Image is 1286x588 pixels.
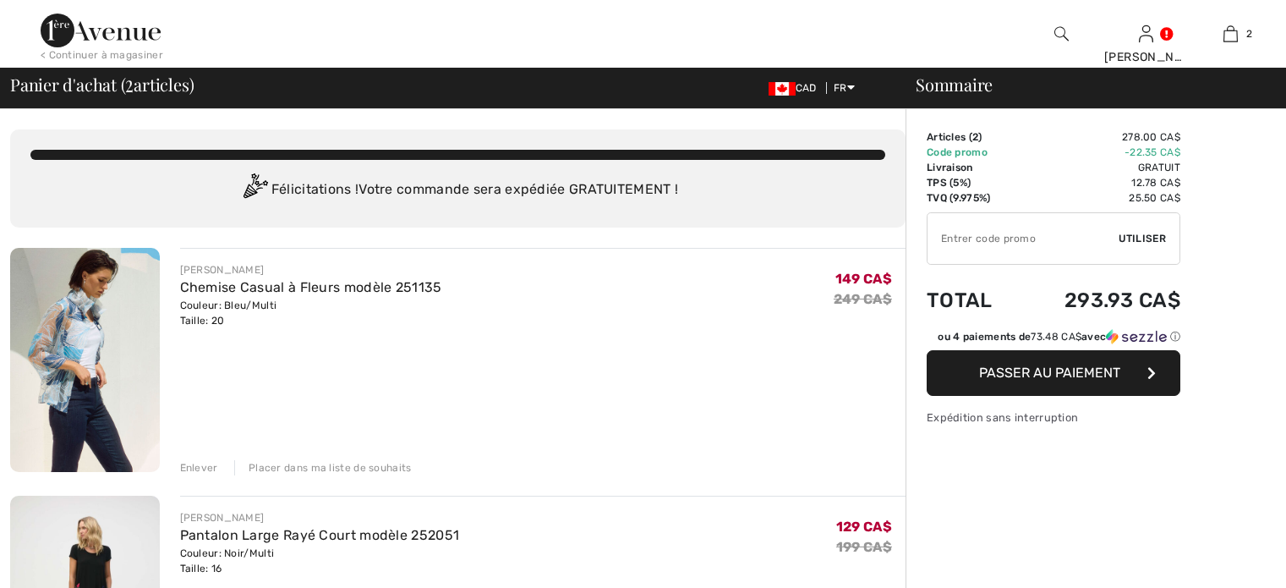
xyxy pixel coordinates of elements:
span: CAD [769,82,824,94]
span: 129 CA$ [836,519,892,535]
td: Articles ( ) [927,129,1018,145]
span: 73.48 CA$ [1031,331,1081,343]
td: 293.93 CA$ [1018,272,1180,329]
div: Sommaire [895,76,1276,93]
div: [PERSON_NAME] [1104,48,1187,66]
span: Passer au paiement [979,365,1120,381]
td: Code promo [927,145,1018,160]
span: 2 [125,72,134,94]
span: Utiliser [1119,231,1166,246]
img: 1ère Avenue [41,14,161,47]
img: Chemise Casual à Fleurs modèle 251135 [10,248,160,472]
span: 149 CA$ [835,271,892,287]
div: ou 4 paiements de avec [938,329,1180,344]
img: Sezzle [1106,329,1167,344]
div: Enlever [180,460,218,475]
div: [PERSON_NAME] [180,510,460,525]
div: [PERSON_NAME] [180,262,442,278]
div: < Continuer à magasiner [41,47,163,63]
div: Expédition sans interruption [927,409,1180,426]
input: Code promo [928,213,1119,264]
a: Chemise Casual à Fleurs modèle 251135 [180,279,442,295]
td: 12.78 CA$ [1018,175,1180,190]
button: Passer au paiement [927,350,1180,396]
a: Se connecter [1139,25,1153,41]
div: ou 4 paiements de73.48 CA$avecSezzle Cliquez pour en savoir plus sur Sezzle [927,329,1180,350]
td: 25.50 CA$ [1018,190,1180,206]
div: Félicitations ! Votre commande sera expédiée GRATUITEMENT ! [30,173,885,207]
span: FR [834,82,855,94]
img: Mes infos [1139,24,1153,44]
s: 249 CA$ [834,291,892,307]
td: Gratuit [1018,160,1180,175]
td: TPS (5%) [927,175,1018,190]
div: Couleur: Bleu/Multi Taille: 20 [180,298,442,328]
img: Congratulation2.svg [238,173,271,207]
td: Livraison [927,160,1018,175]
td: TVQ (9.975%) [927,190,1018,206]
a: Pantalon Large Rayé Court modèle 252051 [180,527,460,543]
img: recherche [1054,24,1069,44]
td: -22.35 CA$ [1018,145,1180,160]
a: 2 [1189,24,1272,44]
s: 199 CA$ [836,539,892,555]
div: Placer dans ma liste de souhaits [234,460,412,475]
td: 278.00 CA$ [1018,129,1180,145]
div: Couleur: Noir/Multi Taille: 16 [180,546,460,576]
img: Mon panier [1223,24,1238,44]
span: 2 [1246,26,1252,41]
img: Canadian Dollar [769,82,796,96]
span: 2 [972,131,978,143]
td: Total [927,272,1018,329]
span: Panier d'achat ( articles) [10,76,194,93]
